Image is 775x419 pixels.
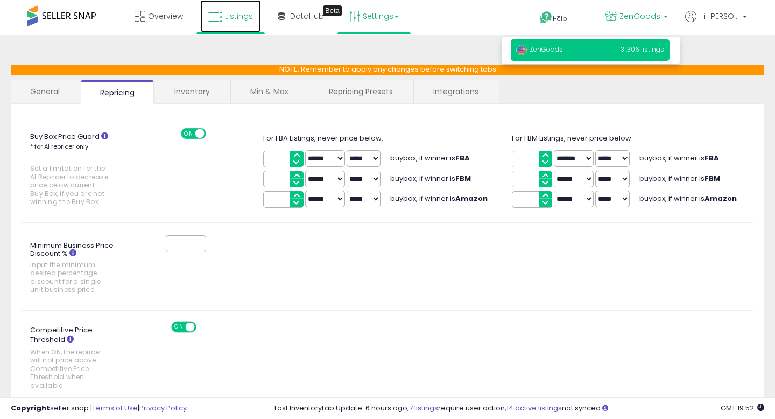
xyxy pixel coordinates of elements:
[274,403,764,414] div: Last InventoryLab Update: 6 hours ago, require user action, not synced.
[699,11,739,22] span: Hi [PERSON_NAME]
[516,45,563,54] span: ZenGoods
[231,80,308,103] a: Min & Max
[414,80,498,103] a: Integrations
[704,193,737,204] b: Amazon
[621,45,664,54] span: 31,306 listings
[30,348,109,389] span: When ON, the repricer will not price above Competitive Price Threshold when available
[409,403,438,413] a: 7 listings
[225,11,253,22] span: Listings
[512,133,633,143] span: For FBM Listings, never price below:
[22,322,130,395] label: Competitive Price Threshold
[11,403,50,413] strong: Copyright
[309,80,412,103] a: Repricing Presets
[639,173,720,184] span: buybox, if winner is
[721,403,764,413] span: 2025-10-14 19:52 GMT
[30,164,109,206] span: Set a limitation for the AI Repricer to decrease price below current Buy Box, if you are not winn...
[704,173,720,184] b: FBM
[323,5,342,16] div: Tooltip anchor
[11,403,187,414] div: seller snap | |
[455,193,488,204] b: Amazon
[11,80,80,103] a: General
[390,193,488,204] span: buybox, if winner is
[539,11,553,24] i: Get Help
[148,11,183,22] span: Overview
[704,153,719,163] b: FBA
[30,142,88,151] small: * for AI repricer only
[30,261,109,294] span: Input the minimum desired percentage discount for a single unit business price.
[172,322,186,331] span: ON
[81,80,154,104] a: Repricing
[195,322,212,331] span: OFF
[516,45,527,55] img: usa.png
[11,65,764,75] p: NOTE: Remember to apply any changes before switching tabs
[182,129,195,138] span: ON
[685,11,747,35] a: Hi [PERSON_NAME]
[139,403,187,413] a: Privacy Policy
[553,14,567,23] span: Help
[639,193,737,204] span: buybox, if winner is
[390,153,470,163] span: buybox, if winner is
[639,153,719,163] span: buybox, if winner is
[22,128,130,212] label: Buy Box Price Guard
[263,133,383,143] span: For FBA Listings, never price below:
[455,153,470,163] b: FBA
[531,3,588,35] a: Help
[602,404,608,411] i: Click here to read more about un-synced listings.
[290,11,324,22] span: DataHub
[22,238,130,299] label: Minimum Business Price Discount %
[455,173,471,184] b: FBM
[205,129,222,138] span: OFF
[155,80,229,103] a: Inventory
[92,403,138,413] a: Terms of Use
[506,403,562,413] a: 14 active listings
[390,173,471,184] span: buybox, if winner is
[619,11,660,22] span: ZenGoods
